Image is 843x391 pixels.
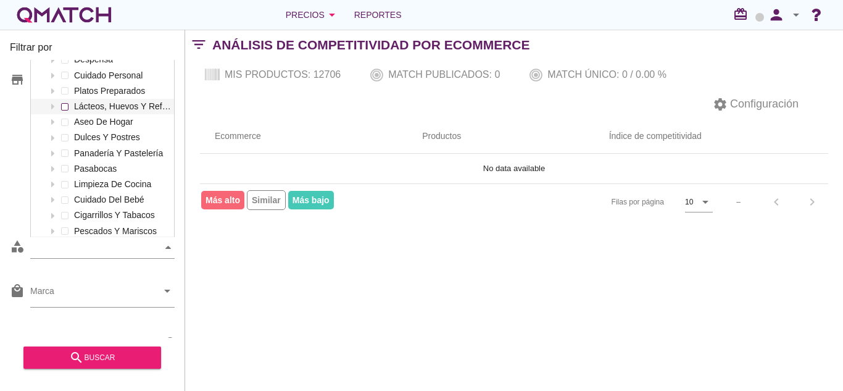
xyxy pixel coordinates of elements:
[33,350,151,365] div: buscar
[10,284,25,298] i: local_mall
[71,130,171,145] label: Dulces Y Postres
[71,224,171,239] label: Pescados Y Mariscos
[10,40,175,60] h3: Filtrar por
[71,68,171,83] label: Cuidado Personal
[247,190,286,210] span: Similar
[10,239,25,254] i: category
[200,119,407,154] th: Ecommerce: Not sorted.
[483,119,828,154] th: Índice de competitividad: Not sorted.
[349,2,407,27] a: Reportes
[354,7,402,22] span: Reportes
[288,191,334,209] span: Más bajo
[736,196,741,208] div: –
[276,2,349,27] button: Precios
[185,44,212,45] i: filter_list
[325,7,339,22] i: arrow_drop_down
[71,83,171,99] label: Platos Preparados
[160,284,175,298] i: arrow_drop_down
[764,6,789,23] i: person
[488,184,713,220] div: Filas por página
[10,72,25,87] i: store
[23,347,161,369] button: buscar
[71,208,171,223] label: Cigarrillos Y Tabacos
[698,195,713,209] i: arrow_drop_down
[71,177,171,192] label: Limpieza De Cocina
[286,7,339,22] div: Precios
[71,161,171,177] label: Pasabocas
[728,96,799,112] span: Configuración
[733,7,753,22] i: redeem
[713,97,728,112] i: settings
[15,2,114,27] a: white-qmatch-logo
[71,114,171,130] label: Aseo De Hogar
[200,154,828,183] td: No data available
[789,7,804,22] i: arrow_drop_down
[71,192,171,208] label: Cuidado Del Bebé
[703,93,808,116] button: Configuración
[201,191,244,209] span: Más alto
[71,146,171,161] label: Panadería Y Pastelería
[407,119,482,154] th: Productos: Not sorted.
[71,52,171,67] label: Despensa
[212,35,530,55] h2: Análisis de competitividad por Ecommerce
[69,350,84,365] i: search
[685,196,693,208] div: 10
[71,99,171,114] label: Lácteos, Huevos Y Refrigerados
